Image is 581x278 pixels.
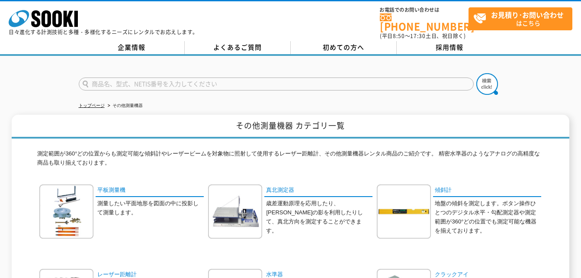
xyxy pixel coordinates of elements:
[97,199,204,217] p: 測量したい平面地形を図面の中に投影して測量します。
[473,8,572,29] span: はこちら
[397,41,503,54] a: 採用情報
[377,184,431,239] img: 傾斜計
[79,41,185,54] a: 企業情報
[12,115,569,139] h1: その他測量機器 カテゴリ一覧
[380,13,469,31] a: [PHONE_NUMBER]
[433,184,541,197] a: 傾斜計
[410,32,426,40] span: 17:30
[393,32,405,40] span: 8:50
[39,184,93,239] img: 平板測量機
[208,184,262,239] img: 真北測定器
[291,41,397,54] a: 初めての方へ
[469,7,572,30] a: お見積り･お問い合わせはこちら
[9,29,198,35] p: 日々進化する計測技術と多種・多様化するニーズにレンタルでお応えします。
[323,42,364,52] span: 初めての方へ
[264,184,372,197] a: 真北測定器
[185,41,291,54] a: よくあるご質問
[96,184,204,197] a: 平板測量機
[380,32,465,40] span: (平日 ～ 土日、祝日除く)
[380,7,469,13] span: お電話でのお問い合わせは
[79,78,474,91] input: 商品名、型式、NETIS番号を入力してください
[37,149,543,172] p: 測定範囲が360°どの位置からも測定可能な傾斜計やレーザービームを対象物に照射して使用するレーザー距離計、その他測量機器レンタル商品のご紹介です。 精密水準器のようなアナログの高精度な商品も取り...
[435,199,541,235] p: 地盤の傾斜を測定します。ボタン操作ひとつのデジタル水平・勾配測定器や測定範囲が360°どの位置でも測定可能な機器を揃えております。
[491,10,564,20] strong: お見積り･お問い合わせ
[266,199,372,235] p: 歳差運動原理を応用したり、[PERSON_NAME]の影を利用したりして、真北方向を測定することができます。
[106,101,143,110] li: その他測量機器
[79,103,105,108] a: トップページ
[476,73,498,95] img: btn_search.png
